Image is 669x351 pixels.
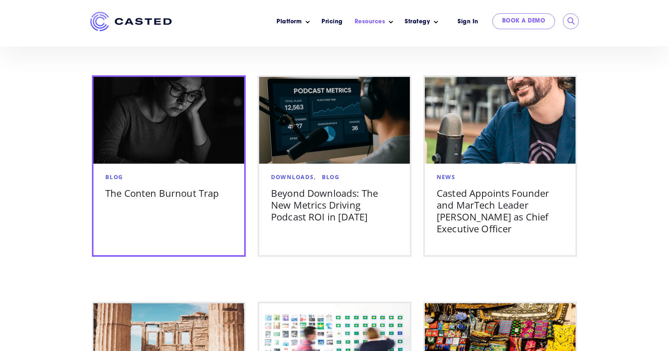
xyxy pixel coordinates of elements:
a: Platform [277,18,302,26]
img: Casted_Logo_Horizontal_FullColor_PUR_BLUE [90,12,172,31]
span: Downloads [271,173,314,181]
a: Pricing [321,18,343,26]
a: Resources [355,18,385,26]
a: Sign In [448,13,488,30]
span: Blog [322,173,340,181]
img: Casted names Adam Patarino as CEO [425,77,576,164]
a: Casted names Adam Patarino as CEO News Casted Appoints Founder and MarTech Leader [PERSON_NAME] a... [423,75,577,257]
span: Blog [105,173,123,181]
h5: Casted Appoints Founder and MarTech Leader [PERSON_NAME] as Chief Executive Officer [437,187,564,235]
nav: Main menu [183,12,444,32]
a: Strategy [405,18,430,26]
a: Book a Demo [492,13,555,29]
span: , [314,173,316,181]
a: Downloads, Blog Beyond Downloads: The New Metrics Driving Podcast ROI in [DATE] [258,75,411,257]
h5: The Conten Burnout Trap [105,187,232,199]
h5: Beyond Downloads: The New Metrics Driving Podcast ROI in [DATE] [271,187,398,223]
span: News [437,173,456,181]
a: Blog The Conten Burnout Trap [92,75,246,257]
input: Submit [567,17,575,25]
